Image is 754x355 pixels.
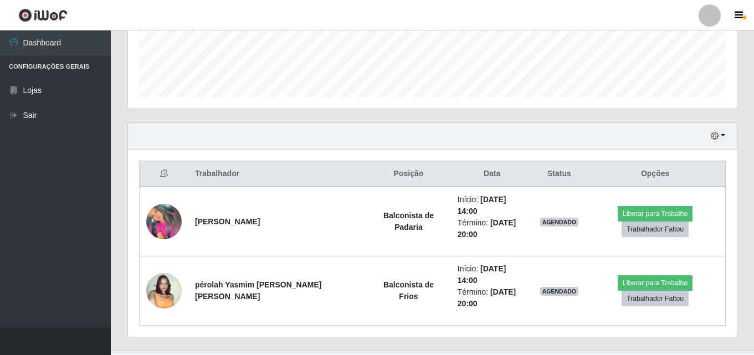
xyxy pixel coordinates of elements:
time: [DATE] 14:00 [458,195,506,215]
time: [DATE] 14:00 [458,264,506,285]
li: Término: [458,217,527,240]
th: Posição [366,161,451,187]
button: Trabalhador Faltou [622,222,689,237]
span: AGENDADO [540,287,579,296]
button: Liberar para Trabalho [618,275,693,291]
th: Trabalhador [188,161,366,187]
li: Início: [458,194,527,217]
img: CoreUI Logo [18,8,68,22]
span: AGENDADO [540,218,579,227]
li: Início: [458,263,527,286]
strong: pérolah Yasmim [PERSON_NAME] [PERSON_NAME] [195,280,321,301]
img: 1754066198328.jpeg [146,273,182,308]
strong: [PERSON_NAME] [195,217,260,226]
th: Data [451,161,534,187]
li: Término: [458,286,527,310]
strong: Balconista de Frios [383,280,434,301]
strong: Balconista de Padaria [383,211,434,231]
img: 1715215500875.jpeg [146,204,182,239]
th: Status [534,161,586,187]
button: Liberar para Trabalho [618,206,693,222]
button: Trabalhador Faltou [622,291,689,306]
th: Opções [585,161,725,187]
